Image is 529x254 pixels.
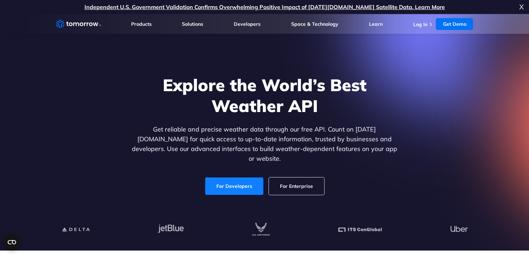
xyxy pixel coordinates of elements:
[131,21,152,27] a: Products
[369,21,383,27] a: Learn
[413,21,427,27] a: Log In
[234,21,261,27] a: Developers
[436,18,473,30] a: Get Demo
[3,234,20,251] button: Open CMP widget
[291,21,338,27] a: Space & Technology
[182,21,203,27] a: Solutions
[130,125,399,164] p: Get reliable and precise weather data through our free API. Count on [DATE][DOMAIN_NAME] for quic...
[269,177,324,195] a: For Enterprise
[85,3,445,10] a: Independent U.S. Government Validation Confirms Overwhelming Positive Impact of [DATE][DOMAIN_NAM...
[205,177,263,195] a: For Developers
[56,19,101,29] a: Home link
[130,74,399,116] h1: Explore the World’s Best Weather API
